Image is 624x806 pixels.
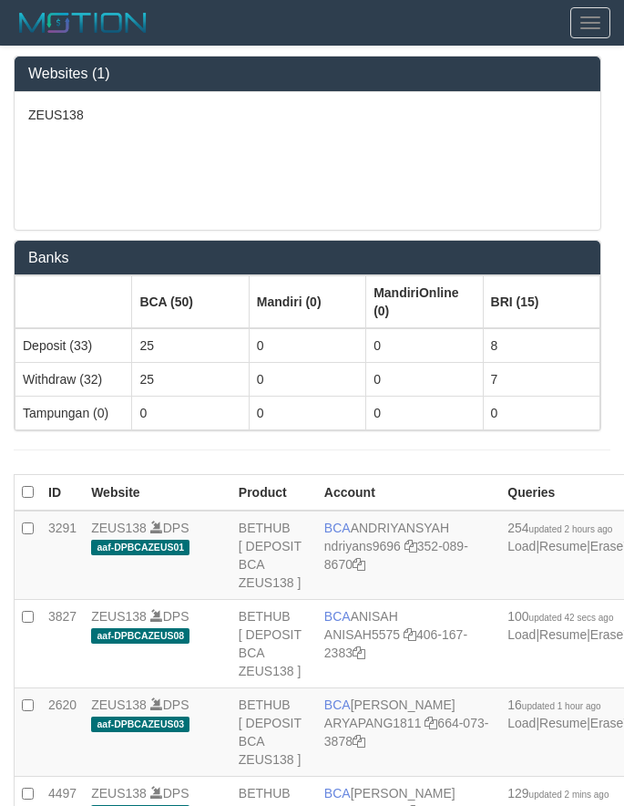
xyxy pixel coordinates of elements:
[91,628,189,644] span: aaf-DPBCAZEUS08
[249,363,365,397] td: 0
[483,328,599,363] td: 8
[15,363,132,397] td: Withdraw (32)
[425,716,437,730] a: Copy ARYAPANG1811 to clipboard
[41,688,84,777] td: 2620
[324,627,400,642] a: ANISAH5575
[231,600,317,688] td: BETHUB [ DEPOSIT BCA ZEUS138 ]
[507,609,613,624] span: 100
[84,600,231,688] td: DPS
[132,363,249,397] td: 25
[91,521,147,535] a: ZEUS138
[483,397,599,430] td: 0
[132,328,249,363] td: 25
[132,397,249,430] td: 0
[15,328,132,363] td: Deposit (33)
[404,627,416,642] a: Copy ANISAH5575 to clipboard
[522,701,601,711] span: updated 1 hour ago
[15,276,132,329] th: Group: activate to sort column ascending
[132,276,249,329] th: Group: activate to sort column ascending
[249,397,365,430] td: 0
[91,786,147,801] a: ZEUS138
[529,524,613,534] span: updated 2 hours ago
[317,600,500,688] td: ANISAH 406-167-2383
[507,786,609,801] span: 129
[483,276,599,329] th: Group: activate to sort column ascending
[91,697,147,712] a: ZEUS138
[507,697,600,712] span: 16
[507,539,536,553] a: Load
[539,539,587,553] a: Resume
[84,511,231,600] td: DPS
[539,716,587,730] a: Resume
[483,363,599,397] td: 7
[366,363,483,397] td: 0
[91,609,147,624] a: ZEUS138
[28,250,587,266] h3: Banks
[249,328,365,363] td: 0
[324,609,351,624] span: BCA
[529,613,614,623] span: updated 42 secs ago
[317,475,500,511] th: Account
[507,521,612,535] span: 254
[91,540,189,555] span: aaf-DPBCAZEUS01
[366,328,483,363] td: 0
[91,717,189,732] span: aaf-DPBCAZEUS03
[324,521,351,535] span: BCA
[15,397,132,430] td: Tampungan (0)
[529,790,609,800] span: updated 2 mins ago
[28,106,587,124] p: ZEUS138
[84,475,231,511] th: Website
[324,716,422,730] a: ARYAPANG1811
[353,557,365,572] a: Copy 3520898670 to clipboard
[231,475,317,511] th: Product
[41,475,84,511] th: ID
[324,539,401,553] a: ndriyans9696
[507,716,536,730] a: Load
[366,276,483,329] th: Group: activate to sort column ascending
[28,66,587,82] h3: Websites (1)
[231,511,317,600] td: BETHUB [ DEPOSIT BCA ZEUS138 ]
[14,9,152,36] img: MOTION_logo.png
[41,511,84,600] td: 3291
[231,688,317,777] td: BETHUB [ DEPOSIT BCA ZEUS138 ]
[324,697,351,712] span: BCA
[539,627,587,642] a: Resume
[366,397,483,430] td: 0
[324,786,351,801] span: BCA
[404,539,417,553] a: Copy ndriyans9696 to clipboard
[84,688,231,777] td: DPS
[317,511,500,600] td: ANDRIYANSYAH 352-089-8670
[507,627,536,642] a: Load
[249,276,365,329] th: Group: activate to sort column ascending
[353,734,365,749] a: Copy 6640733878 to clipboard
[41,600,84,688] td: 3827
[353,646,365,660] a: Copy 4061672383 to clipboard
[317,688,500,777] td: [PERSON_NAME] 664-073-3878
